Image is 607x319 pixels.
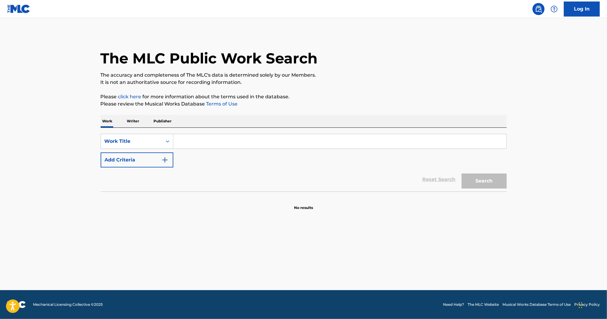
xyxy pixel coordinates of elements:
[468,302,499,307] a: The MLC Website
[118,94,141,100] a: click here
[101,93,507,100] p: Please for more information about the terms used in the database.
[33,302,103,307] span: Mechanical Licensing Collective © 2025
[294,198,313,210] p: No results
[579,296,582,314] div: Drag
[548,3,560,15] div: Help
[101,115,114,127] p: Work
[535,5,542,13] img: search
[205,101,238,107] a: Terms of Use
[101,49,318,67] h1: The MLC Public Work Search
[101,100,507,108] p: Please review the Musical Works Database
[101,152,173,167] button: Add Criteria
[574,302,600,307] a: Privacy Policy
[564,2,600,17] a: Log In
[161,156,168,164] img: 9d2ae6d4665cec9f34b9.svg
[443,302,464,307] a: Need Help?
[101,72,507,79] p: The accuracy and completeness of The MLC's data is determined solely by our Members.
[125,115,141,127] p: Writer
[101,134,507,192] form: Search Form
[7,5,30,13] img: MLC Logo
[105,138,159,145] div: Work Title
[551,5,558,13] img: help
[577,290,607,319] iframe: Chat Widget
[7,301,26,308] img: logo
[502,302,571,307] a: Musical Works Database Terms of Use
[152,115,174,127] p: Publisher
[101,79,507,86] p: It is not an authoritative source for recording information.
[533,3,545,15] a: Public Search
